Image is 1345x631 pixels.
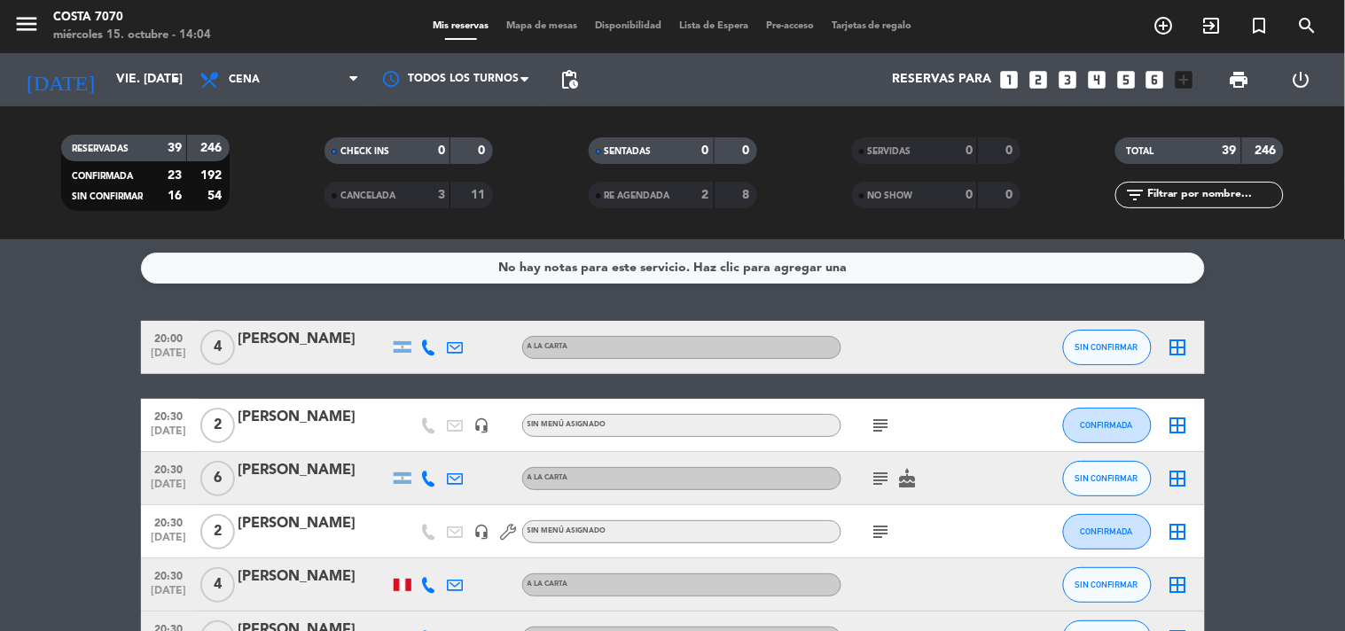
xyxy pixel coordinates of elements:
span: RESERVADAS [72,144,129,153]
span: CONFIRMADA [72,172,133,181]
i: subject [871,415,892,436]
strong: 39 [168,142,182,154]
i: border_all [1168,415,1189,436]
span: 20:30 [147,511,192,532]
i: looks_one [997,68,1020,91]
i: [DATE] [13,60,107,99]
span: CONFIRMADA [1081,420,1133,430]
span: SIN CONFIRMAR [72,192,143,201]
span: A LA CARTA [528,474,568,481]
span: A LA CARTA [528,580,568,588]
div: [PERSON_NAME] [239,565,389,588]
button: SIN CONFIRMAR [1063,461,1152,496]
span: 20:30 [147,405,192,425]
div: [PERSON_NAME] [239,328,389,351]
span: 4 [200,567,235,603]
i: looks_two [1027,68,1050,91]
strong: 0 [438,144,445,157]
i: subject [871,521,892,542]
span: [DATE] [147,532,192,552]
i: filter_list [1124,184,1146,206]
button: menu [13,11,40,43]
span: [DATE] [147,425,192,446]
i: border_all [1168,468,1189,489]
i: border_all [1168,521,1189,542]
strong: 0 [966,189,973,201]
strong: 0 [702,144,709,157]
strong: 246 [200,142,225,154]
span: Pre-acceso [757,21,823,31]
span: CHECK INS [340,147,389,156]
span: [DATE] [147,479,192,499]
span: 20:30 [147,565,192,585]
span: 20:00 [147,327,192,347]
span: Tarjetas de regalo [823,21,921,31]
strong: 0 [966,144,973,157]
div: [PERSON_NAME] [239,459,389,482]
span: NO SHOW [868,191,913,200]
span: Mapa de mesas [497,21,586,31]
span: [DATE] [147,347,192,368]
strong: 39 [1223,144,1237,157]
strong: 246 [1255,144,1280,157]
strong: 54 [207,190,225,202]
i: headset_mic [474,524,490,540]
span: SENTADAS [605,147,652,156]
span: Sin menú asignado [528,421,606,428]
button: SIN CONFIRMAR [1063,330,1152,365]
span: 4 [200,330,235,365]
span: SIN CONFIRMAR [1075,580,1138,589]
div: Costa 7070 [53,9,211,27]
div: [PERSON_NAME] [239,406,389,429]
div: LOG OUT [1271,53,1332,106]
strong: 0 [1005,144,1016,157]
i: add_circle_outline [1153,15,1175,36]
input: Filtrar por nombre... [1146,185,1283,205]
i: arrow_drop_down [165,69,186,90]
span: 2 [200,514,235,549]
i: turned_in_not [1249,15,1271,36]
i: search [1297,15,1318,36]
i: menu [13,11,40,37]
button: CONFIRMADA [1063,408,1152,443]
span: 2 [200,408,235,443]
span: SERVIDAS [868,147,911,156]
strong: 23 [168,169,182,182]
span: 20:30 [147,458,192,479]
span: Mis reservas [424,21,497,31]
span: print [1229,69,1250,90]
i: subject [871,468,892,489]
span: TOTAL [1126,147,1153,156]
strong: 0 [1005,189,1016,201]
i: looks_5 [1114,68,1138,91]
span: SIN CONFIRMAR [1075,473,1138,483]
span: CONFIRMADA [1081,526,1133,536]
strong: 8 [742,189,753,201]
span: CANCELADA [340,191,395,200]
i: border_all [1168,337,1189,358]
i: exit_to_app [1201,15,1223,36]
i: cake [897,468,919,489]
span: RE AGENDADA [605,191,670,200]
span: Lista de Espera [670,21,757,31]
span: A LA CARTA [528,343,568,350]
span: Reservas para [892,73,991,87]
i: looks_4 [1085,68,1108,91]
i: border_all [1168,574,1189,596]
strong: 16 [168,190,182,202]
strong: 0 [479,144,489,157]
span: Cena [229,74,260,86]
button: SIN CONFIRMAR [1063,567,1152,603]
span: Disponibilidad [586,21,670,31]
span: 6 [200,461,235,496]
div: miércoles 15. octubre - 14:04 [53,27,211,44]
i: add_box [1173,68,1196,91]
span: [DATE] [147,585,192,605]
div: No hay notas para este servicio. Haz clic para agregar una [498,258,847,278]
i: looks_3 [1056,68,1079,91]
strong: 3 [438,189,445,201]
strong: 0 [742,144,753,157]
i: looks_6 [1144,68,1167,91]
strong: 2 [702,189,709,201]
i: power_settings_new [1290,69,1311,90]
